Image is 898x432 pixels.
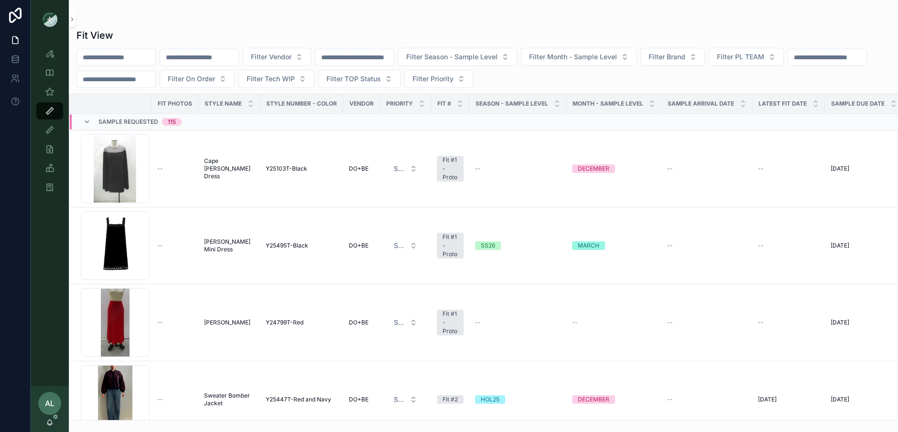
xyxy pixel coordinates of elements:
[572,319,656,326] a: --
[168,118,176,126] div: 115
[667,242,747,249] a: --
[266,319,337,326] a: Y24799T-Red
[266,242,337,249] a: Y25495T-Black
[98,118,158,126] span: Sample Requested
[709,48,784,66] button: Select Button
[318,70,400,88] button: Select Button
[573,100,643,108] span: MONTH - SAMPLE LEVEL
[349,242,374,249] a: DO+BE
[758,242,819,249] a: --
[717,52,764,62] span: Filter PL TEAM
[204,319,250,326] span: [PERSON_NAME]
[443,395,458,404] div: Fit #2
[578,241,599,250] div: MARCH
[349,319,374,326] a: DO+BE
[412,74,454,84] span: Filter Priority
[349,242,368,249] span: DO+BE
[578,395,609,404] div: DECEMBER
[437,310,464,335] a: Fit #1 - Proto
[386,160,425,177] button: Select Button
[204,392,254,407] a: Sweater Bomber Jacket
[386,314,425,331] button: Select Button
[157,242,193,249] a: --
[394,241,406,250] span: Select a HP FIT LEVEL
[349,396,374,403] a: DO+BE
[758,100,807,108] span: Latest Fit Date
[386,313,425,332] a: Select Button
[443,233,458,259] div: Fit #1 - Proto
[349,165,368,173] span: DO+BE
[572,319,578,326] span: --
[521,48,637,66] button: Select Button
[251,52,292,62] span: Filter Vendor
[349,100,374,108] span: Vendor
[475,319,561,326] a: --
[475,319,481,326] span: --
[667,242,673,249] span: --
[386,160,425,178] a: Select Button
[394,395,406,404] span: Select a HP FIT LEVEL
[667,319,673,326] span: --
[394,318,406,327] span: Select a HP FIT LEVEL
[158,100,192,108] span: Fit Photos
[45,398,54,409] span: AL
[266,100,337,108] span: Style Number - Color
[437,233,464,259] a: Fit #1 - Proto
[266,396,337,403] a: Y25447T-Red and Navy
[578,164,609,173] div: DECEMBER
[266,396,331,403] span: Y25447T-Red and Navy
[31,38,69,208] div: scrollable content
[406,52,498,62] span: Filter Season - Sample Level
[437,395,464,404] a: Fit #2
[238,70,314,88] button: Select Button
[443,310,458,335] div: Fit #1 - Proto
[475,165,481,173] span: --
[157,396,193,403] a: --
[758,396,777,403] span: [DATE]
[667,396,673,403] span: --
[572,241,656,250] a: MARCH
[758,319,764,326] span: --
[266,242,308,249] span: Y25495T-Black
[476,100,548,108] span: Season - Sample Level
[157,165,193,173] a: --
[243,48,311,66] button: Select Button
[160,70,235,88] button: Select Button
[667,319,747,326] a: --
[168,74,215,84] span: Filter On Order
[204,319,254,326] a: [PERSON_NAME]
[667,165,747,173] a: --
[386,390,425,409] a: Select Button
[157,165,163,173] span: --
[404,70,473,88] button: Select Button
[758,165,764,173] span: --
[831,242,849,249] span: [DATE]
[386,237,425,255] a: Select Button
[649,52,685,62] span: Filter Brand
[386,237,425,254] button: Select Button
[640,48,705,66] button: Select Button
[204,157,254,180] span: Cape [PERSON_NAME] Dress
[443,156,458,182] div: Fit #1 - Proto
[437,156,464,182] a: Fit #1 - Proto
[475,395,561,404] a: HOL25
[831,165,849,173] span: [DATE]
[831,319,897,326] a: [DATE]
[572,395,656,404] a: DECEMBER
[205,100,242,108] span: STYLE NAME
[668,100,734,108] span: Sample Arrival Date
[157,396,163,403] span: --
[572,164,656,173] a: DECEMBER
[349,319,368,326] span: DO+BE
[758,396,819,403] a: [DATE]
[386,100,413,108] span: PRIORITY
[831,319,849,326] span: [DATE]
[475,241,561,250] a: SS26
[204,238,254,253] a: [PERSON_NAME] Mini Dress
[157,242,163,249] span: --
[831,100,885,108] span: Sample Due Date
[437,100,451,108] span: Fit #
[831,165,897,173] a: [DATE]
